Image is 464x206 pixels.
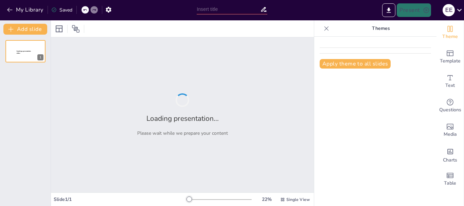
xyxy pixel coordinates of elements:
input: Insert title [197,4,260,14]
div: Add ready made slides [436,45,464,69]
span: Position [72,25,80,33]
div: 1 [37,54,43,60]
button: Export to PowerPoint [382,3,395,17]
div: Slide 1 / 1 [54,196,186,203]
div: Change the overall theme [436,20,464,45]
p: Themes [332,20,430,37]
div: 22 % [258,196,275,203]
div: E E [443,4,455,16]
div: 1 [5,40,46,62]
span: Text [445,82,455,89]
div: Get real-time input from your audience [436,94,464,118]
span: Template [440,57,461,65]
div: Add charts and graphs [436,143,464,167]
span: Table [444,180,456,187]
div: Saved [51,7,72,13]
div: Add images, graphics, shapes or video [436,118,464,143]
span: Charts [443,156,457,164]
button: E E [443,3,455,17]
p: Please wait while we prepare your content [137,130,228,136]
div: Add a table [436,167,464,191]
span: Theme [442,33,458,40]
button: Apply theme to all slides [320,59,391,69]
div: Add text boxes [436,69,464,94]
span: Single View [286,197,310,202]
button: My Library [5,4,46,15]
div: Layout [54,23,65,34]
button: Present [397,3,431,17]
button: Add slide [3,24,47,35]
span: Questions [439,106,461,114]
span: Media [444,131,457,138]
span: Sendsteps presentation editor [17,51,31,54]
h2: Loading presentation... [146,114,219,123]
